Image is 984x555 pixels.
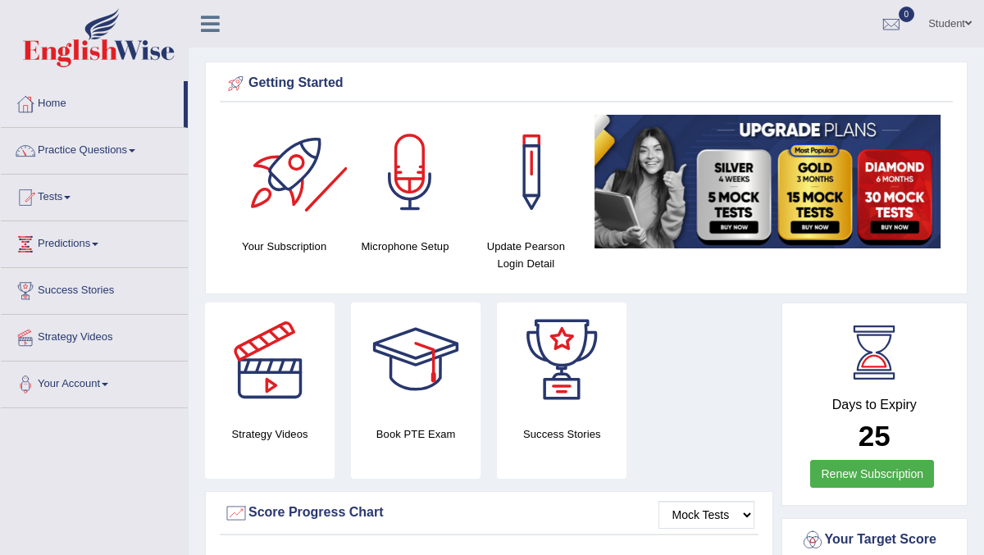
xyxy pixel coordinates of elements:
[1,81,184,122] a: Home
[1,268,188,309] a: Success Stories
[800,398,950,412] h4: Days to Expiry
[497,425,626,443] h4: Success Stories
[1,221,188,262] a: Predictions
[800,528,950,553] div: Your Target Score
[594,115,941,248] img: small5.jpg
[205,425,335,443] h4: Strategy Videos
[899,7,915,22] span: 0
[224,71,949,96] div: Getting Started
[474,238,578,272] h4: Update Pearson Login Detail
[1,175,188,216] a: Tests
[859,420,891,452] b: 25
[224,501,754,525] div: Score Progress Chart
[353,238,457,255] h4: Microphone Setup
[351,425,481,443] h4: Book PTE Exam
[232,238,336,255] h4: Your Subscription
[1,315,188,356] a: Strategy Videos
[1,128,188,169] a: Practice Questions
[1,362,188,403] a: Your Account
[810,460,934,488] a: Renew Subscription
